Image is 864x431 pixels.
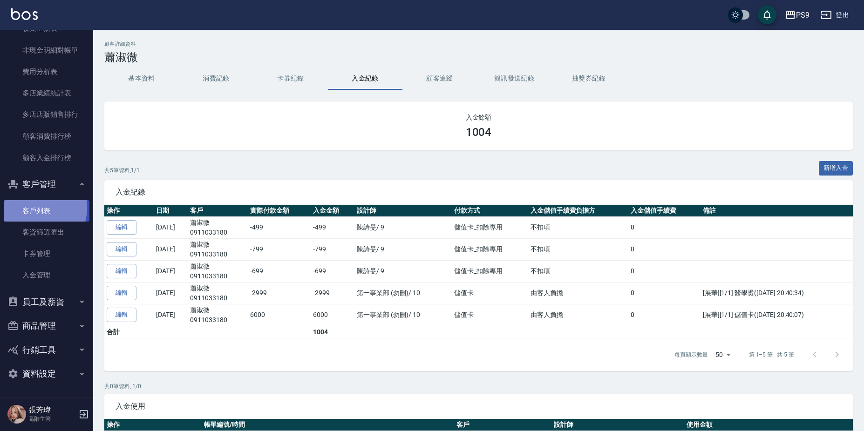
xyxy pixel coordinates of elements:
td: -2999 [248,282,311,304]
td: 蕭淑微 [188,216,248,238]
td: -499 [311,216,355,238]
td: 儲值卡_扣除專用 [452,216,528,238]
th: 客戶 [454,419,551,431]
th: 操作 [104,419,202,431]
td: 6000 [311,304,355,326]
td: [DATE] [154,238,188,260]
th: 備註 [701,205,853,217]
td: 0 [628,216,701,238]
td: -699 [248,260,311,282]
td: 1004 [311,326,355,338]
button: PS9 [781,6,813,25]
td: [DATE] [154,304,188,326]
a: 非現金明細對帳單 [4,40,89,61]
td: 儲值卡_扣除專用 [452,260,528,282]
a: 費用分析表 [4,61,89,82]
p: 共 5 筆資料, 1 / 1 [104,166,140,175]
td: 不扣項 [528,238,628,260]
td: 不扣項 [528,216,628,238]
td: 蕭淑微 [188,282,248,304]
p: 每頁顯示數量 [674,350,708,359]
th: 入金儲值手續費 [628,205,701,217]
div: 50 [712,342,734,367]
button: 入金紀錄 [328,67,402,90]
td: 儲值卡_扣除專用 [452,238,528,260]
th: 操作 [104,205,154,217]
button: 顧客追蹤 [402,67,477,90]
td: 不扣項 [528,260,628,282]
a: 客資篩選匯出 [4,222,89,243]
a: 顧客消費排行榜 [4,126,89,147]
td: 蕭淑微 [188,304,248,326]
a: 入金管理 [4,264,89,286]
button: 基本資料 [104,67,179,90]
p: 0911033180 [190,249,245,259]
p: 0911033180 [190,271,245,281]
th: 使用金額 [684,419,853,431]
td: -799 [311,238,355,260]
td: 0 [628,238,701,260]
h2: 入金餘額 [116,113,842,122]
a: 編輯 [107,264,136,278]
button: 資料設定 [4,362,89,386]
a: 編輯 [107,308,136,322]
td: 第一事業部 (勿刪) / 10 [354,282,452,304]
a: 編輯 [107,242,136,256]
button: 登出 [817,7,853,24]
td: [DATE] [154,260,188,282]
span: 入金使用 [116,402,842,411]
td: [展華][1/1] 醫學燙([DATE] 20:40:34) [701,282,853,304]
td: 由客人負擔 [528,304,628,326]
div: PS9 [796,9,810,21]
td: 合計 [104,326,154,338]
td: [展華][1/1] 儲值卡([DATE] 20:40:07) [701,304,853,326]
td: 第一事業部 (勿刪) / 10 [354,304,452,326]
a: 顧客入金排行榜 [4,147,89,168]
button: 簡訊發送紀錄 [477,67,551,90]
td: 儲值卡 [452,304,528,326]
td: 陳詩旻 / 9 [354,260,452,282]
th: 設計師 [354,205,452,217]
td: 蕭淑微 [188,260,248,282]
th: 實際付款金額 [248,205,311,217]
td: 蕭淑微 [188,238,248,260]
td: 0 [628,260,701,282]
img: Logo [11,8,38,20]
button: 客戶管理 [4,172,89,196]
td: 儲值卡 [452,282,528,304]
span: 入金紀錄 [116,188,842,197]
td: 6000 [248,304,311,326]
a: 多店店販銷售排行 [4,104,89,125]
td: 陳詩旻 / 9 [354,238,452,260]
td: 0 [628,282,701,304]
a: 多店業績統計表 [4,82,89,104]
td: 陳詩旻 / 9 [354,216,452,238]
h5: 張芳瑋 [28,405,76,415]
p: 共 0 筆資料, 1 / 0 [104,382,853,391]
a: 卡券管理 [4,243,89,264]
p: 0911033180 [190,315,245,325]
button: 新增入金 [819,161,853,175]
td: [DATE] [154,282,188,304]
button: 卡券紀錄 [253,67,328,90]
h2: 顧客詳細資料 [104,41,853,47]
th: 入金儲值手續費負擔方 [528,205,628,217]
p: 0911033180 [190,293,245,303]
p: 第 1–5 筆 共 5 筆 [749,350,794,359]
td: 由客人負擔 [528,282,628,304]
td: [DATE] [154,216,188,238]
th: 付款方式 [452,205,528,217]
td: -699 [311,260,355,282]
h3: 1004 [466,126,492,139]
a: 編輯 [107,286,136,300]
a: 編輯 [107,220,136,235]
p: 0911033180 [190,228,245,237]
a: 客戶列表 [4,200,89,222]
p: 高階主管 [28,415,76,423]
th: 入金金額 [311,205,355,217]
td: 0 [628,304,701,326]
th: 設計師 [551,419,684,431]
button: 商品管理 [4,314,89,338]
td: -799 [248,238,311,260]
button: 抽獎券紀錄 [551,67,626,90]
